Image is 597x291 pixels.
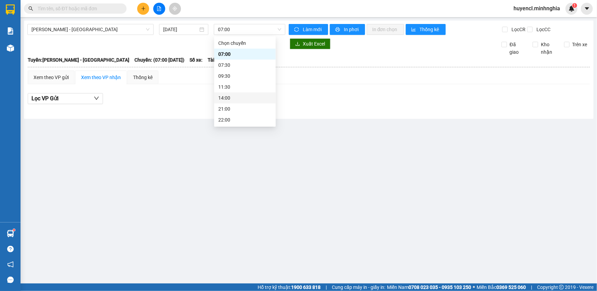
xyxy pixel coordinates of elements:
[172,6,177,11] span: aim
[141,6,146,11] span: plus
[28,57,129,63] b: Tuyến: [PERSON_NAME] - [GEOGRAPHIC_DATA]
[208,56,222,64] span: Tài xế:
[559,285,564,290] span: copyright
[509,26,527,33] span: Lọc CR
[169,3,181,15] button: aim
[94,96,99,101] span: down
[227,56,244,64] span: Loại xe:
[531,283,532,291] span: |
[7,27,14,35] img: solution-icon
[6,4,15,15] img: logo-vxr
[330,24,365,35] button: printerIn phơi
[137,3,149,15] button: plus
[134,56,184,64] span: Chuyến: (07:00 [DATE])
[38,5,118,12] input: Tìm tên, số ĐT hoặc mã đơn
[570,41,590,48] span: Trên xe
[411,27,417,33] span: bar-chart
[153,3,165,15] button: file-add
[473,286,475,289] span: ⚪️
[7,45,14,52] img: warehouse-icon
[291,284,321,290] strong: 1900 633 818
[406,24,446,35] button: bar-chartThống kê
[157,6,161,11] span: file-add
[507,41,528,56] span: Đã giao
[28,93,103,104] button: Lọc VP Gửi
[133,74,153,81] div: Thống kê
[581,3,593,15] button: caret-down
[534,26,551,33] span: Lọc CC
[477,283,526,291] span: Miền Bắc
[7,261,14,268] span: notification
[538,41,559,56] span: Kho nhận
[290,38,330,49] button: downloadXuất Excel
[7,230,14,237] img: warehouse-icon
[190,56,203,64] span: Số xe:
[344,26,360,33] span: In phơi
[289,24,328,35] button: syncLàm mới
[294,27,300,33] span: sync
[28,6,33,11] span: search
[569,5,575,12] img: icon-new-feature
[584,5,590,12] span: caret-down
[572,3,577,8] sup: 1
[508,4,566,13] span: huyencl.minhnghia
[335,27,341,33] span: printer
[258,283,321,291] span: Hỗ trợ kỹ thuật:
[367,24,404,35] button: In đơn chọn
[573,3,576,8] span: 1
[496,284,526,290] strong: 0369 525 060
[332,283,385,291] span: Cung cấp máy in - giấy in:
[81,74,121,81] div: Xem theo VP nhận
[7,246,14,252] span: question-circle
[303,26,323,33] span: Làm mới
[13,229,15,231] sup: 1
[34,74,69,81] div: Xem theo VP gửi
[420,26,440,33] span: Thống kê
[326,283,327,291] span: |
[31,94,59,103] span: Lọc VP Gửi
[387,283,471,291] span: Miền Nam
[218,24,281,35] span: 07:00
[163,26,198,33] input: 14/08/2025
[31,24,150,35] span: Phan Rí - Sài Gòn
[7,277,14,283] span: message
[408,284,471,290] strong: 0708 023 035 - 0935 103 250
